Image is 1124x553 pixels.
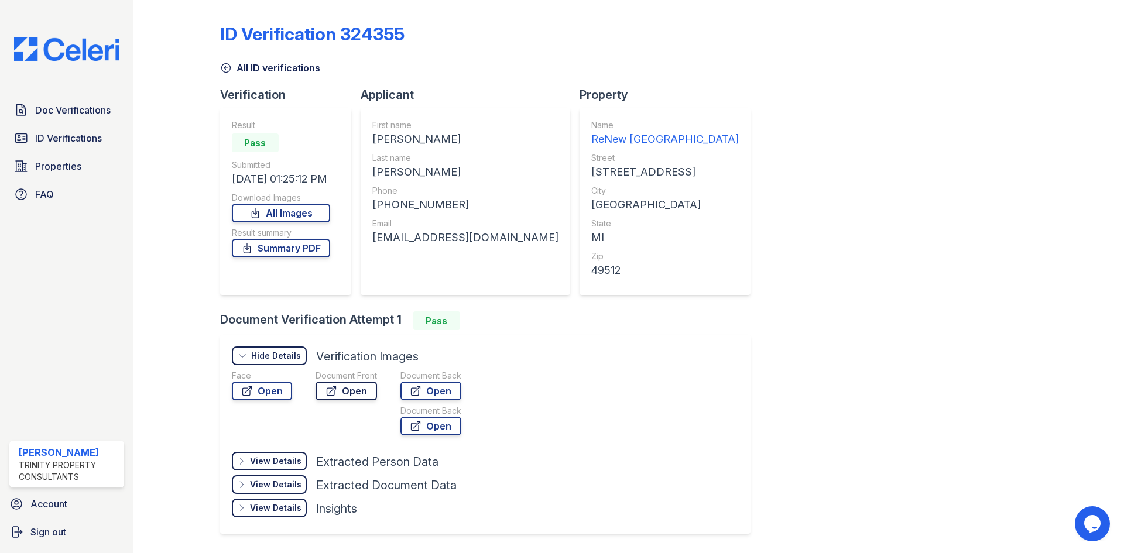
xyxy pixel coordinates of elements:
div: ID Verification 324355 [220,23,405,44]
a: FAQ [9,183,124,206]
div: Document Verification Attempt 1 [220,311,760,330]
div: MI [591,229,739,246]
div: Property [580,87,760,103]
a: Sign out [5,520,129,544]
a: ID Verifications [9,126,124,150]
a: Properties [9,154,124,178]
div: Zip [591,250,739,262]
span: Sign out [30,525,66,539]
div: Pass [232,133,279,152]
div: View Details [250,455,301,467]
span: Properties [35,159,81,173]
a: All Images [232,204,330,222]
div: City [591,185,739,197]
a: Open [316,382,377,400]
div: Verification Images [316,348,419,365]
div: Result [232,119,330,131]
div: [DATE] 01:25:12 PM [232,171,330,187]
div: Name [591,119,739,131]
div: Result summary [232,227,330,239]
div: Insights [316,500,357,517]
div: Trinity Property Consultants [19,459,119,483]
div: [EMAIL_ADDRESS][DOMAIN_NAME] [372,229,558,246]
div: View Details [250,502,301,514]
div: Extracted Person Data [316,454,438,470]
a: Doc Verifications [9,98,124,122]
a: Name ReNew [GEOGRAPHIC_DATA] [591,119,739,147]
div: [GEOGRAPHIC_DATA] [591,197,739,213]
div: Pass [413,311,460,330]
div: Verification [220,87,361,103]
div: [PERSON_NAME] [372,164,558,180]
div: View Details [250,479,301,490]
a: Account [5,492,129,516]
a: Summary PDF [232,239,330,257]
div: [PHONE_NUMBER] [372,197,558,213]
div: First name [372,119,558,131]
div: Document Back [400,370,461,382]
div: 49512 [591,262,739,279]
div: Face [232,370,292,382]
a: Open [400,382,461,400]
span: Account [30,497,67,511]
div: Last name [372,152,558,164]
div: Submitted [232,159,330,171]
div: Hide Details [251,350,301,362]
a: All ID verifications [220,61,320,75]
div: Download Images [232,192,330,204]
iframe: chat widget [1075,506,1112,541]
div: Phone [372,185,558,197]
div: Document Back [400,405,461,417]
div: [STREET_ADDRESS] [591,164,739,180]
span: FAQ [35,187,54,201]
div: Email [372,218,558,229]
div: State [591,218,739,229]
div: Document Front [316,370,377,382]
a: Open [400,417,461,435]
div: [PERSON_NAME] [19,445,119,459]
a: Open [232,382,292,400]
div: [PERSON_NAME] [372,131,558,147]
div: Street [591,152,739,164]
div: Extracted Document Data [316,477,457,493]
span: Doc Verifications [35,103,111,117]
img: CE_Logo_Blue-a8612792a0a2168367f1c8372b55b34899dd931a85d93a1a3d3e32e68fde9ad4.png [5,37,129,61]
div: Applicant [361,87,580,103]
div: ReNew [GEOGRAPHIC_DATA] [591,131,739,147]
span: ID Verifications [35,131,102,145]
